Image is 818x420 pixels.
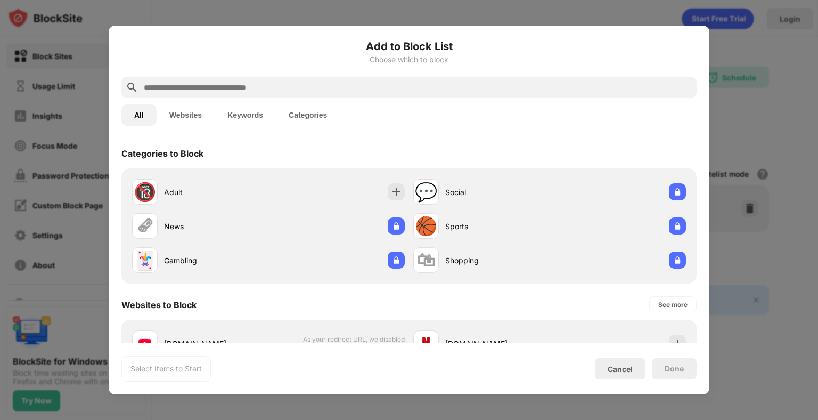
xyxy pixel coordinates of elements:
[417,249,435,271] div: 🛍
[608,365,633,374] div: Cancel
[164,187,268,198] div: Adult
[134,249,156,271] div: 🃏
[276,104,340,126] button: Categories
[665,365,684,373] div: Done
[157,104,215,126] button: Websites
[164,255,268,266] div: Gambling
[445,221,550,232] div: Sports
[121,148,203,159] div: Categories to Block
[138,337,151,350] img: favicons
[658,300,688,310] div: See more
[164,338,268,349] div: [DOMAIN_NAME]
[126,81,138,94] img: search.svg
[215,104,276,126] button: Keywords
[445,338,550,349] div: [DOMAIN_NAME]
[136,215,154,237] div: 🗞
[415,215,437,237] div: 🏀
[445,187,550,198] div: Social
[420,337,432,350] img: favicons
[121,38,697,54] h6: Add to Block List
[445,255,550,266] div: Shopping
[134,181,156,203] div: 🔞
[121,300,197,310] div: Websites to Block
[415,181,437,203] div: 💬
[121,104,157,126] button: All
[164,221,268,232] div: News
[295,335,405,351] span: As your redirect URL, we disabled this one
[130,364,202,374] div: Select Items to Start
[121,55,697,64] div: Choose which to block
